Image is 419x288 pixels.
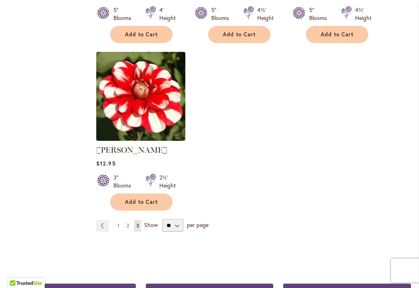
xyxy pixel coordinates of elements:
[96,145,167,155] a: [PERSON_NAME]
[309,6,332,22] div: 5" Blooms
[136,223,139,229] span: 3
[125,220,131,232] a: 2
[110,193,173,211] button: Add to Cart
[110,26,173,43] button: Add to Cart
[211,6,234,22] div: 5" Blooms
[159,174,176,189] div: 2½' Height
[321,31,353,38] span: Add to Cart
[355,6,371,22] div: 4½' Height
[159,6,176,22] div: 4' Height
[223,31,256,38] span: Add to Cart
[125,31,158,38] span: Add to Cart
[144,221,158,229] span: Show
[127,223,129,229] span: 2
[96,135,185,142] a: YORO KOBI
[115,220,121,232] a: 1
[257,6,274,22] div: 4½' Height
[117,223,119,229] span: 1
[96,160,115,167] span: $12.95
[125,199,158,205] span: Add to Cart
[187,221,209,229] span: per page
[306,26,368,43] button: Add to Cart
[208,26,270,43] button: Add to Cart
[113,174,136,189] div: 3" Blooms
[96,52,185,141] img: YORO KOBI
[113,6,136,22] div: 5" Blooms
